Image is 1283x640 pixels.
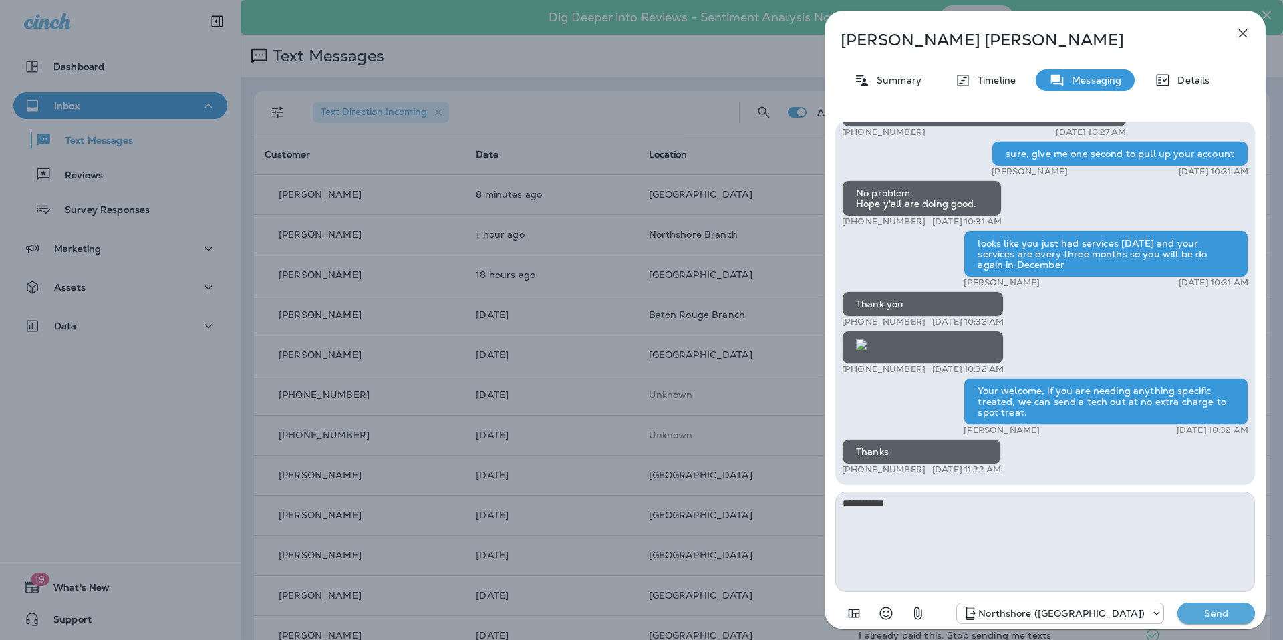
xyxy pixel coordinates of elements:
[842,439,1001,464] div: Thanks
[842,180,1002,216] div: No problem. Hope y'all are doing good.
[964,230,1248,277] div: looks like you just had services [DATE] and your services are every three months so you will be d...
[841,31,1205,49] p: [PERSON_NAME] [PERSON_NAME]
[932,216,1002,227] p: [DATE] 10:31 AM
[1179,166,1248,177] p: [DATE] 10:31 AM
[932,364,1004,375] p: [DATE] 10:32 AM
[873,600,899,627] button: Select an emoji
[842,317,925,327] p: [PHONE_NUMBER]
[971,75,1016,86] p: Timeline
[957,605,1163,621] div: +1 (985) 603-7378
[1179,277,1248,288] p: [DATE] 10:31 AM
[842,464,925,475] p: [PHONE_NUMBER]
[932,464,1001,475] p: [DATE] 11:22 AM
[1188,607,1244,619] p: Send
[978,608,1145,619] p: Northshore ([GEOGRAPHIC_DATA])
[1171,75,1209,86] p: Details
[842,216,925,227] p: [PHONE_NUMBER]
[964,425,1040,436] p: [PERSON_NAME]
[992,141,1248,166] div: sure, give me one second to pull up your account
[842,127,925,138] p: [PHONE_NUMBER]
[1177,603,1255,624] button: Send
[992,166,1068,177] p: [PERSON_NAME]
[1177,425,1248,436] p: [DATE] 10:32 AM
[1056,127,1126,138] p: [DATE] 10:27 AM
[842,291,1004,317] div: Thank you
[841,600,867,627] button: Add in a premade template
[842,364,925,375] p: [PHONE_NUMBER]
[964,378,1248,425] div: Your welcome, if you are needing anything specific treated, we can send a tech out at no extra ch...
[856,339,867,350] img: twilio-download
[1065,75,1121,86] p: Messaging
[932,317,1004,327] p: [DATE] 10:32 AM
[870,75,921,86] p: Summary
[964,277,1040,288] p: [PERSON_NAME]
